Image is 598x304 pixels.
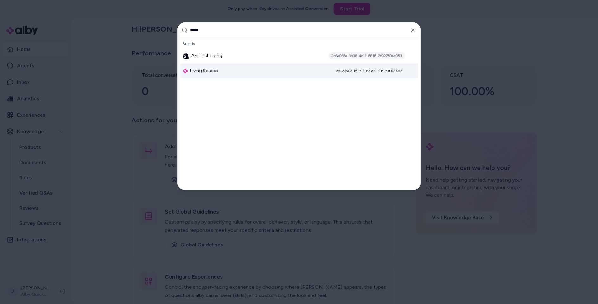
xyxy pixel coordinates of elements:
[192,53,222,59] span: AxisTech Living
[178,38,421,190] div: Suggestions
[190,68,218,74] span: Living Spaces
[180,40,418,48] div: Brands
[333,67,405,75] div: ed5c3a8e-bf2f-43f7-a453-ff2f4f1645c7
[329,52,405,60] div: 2c6a033a-3b38-4c11-8618-2f027594a053
[183,69,188,74] img: alby Logo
